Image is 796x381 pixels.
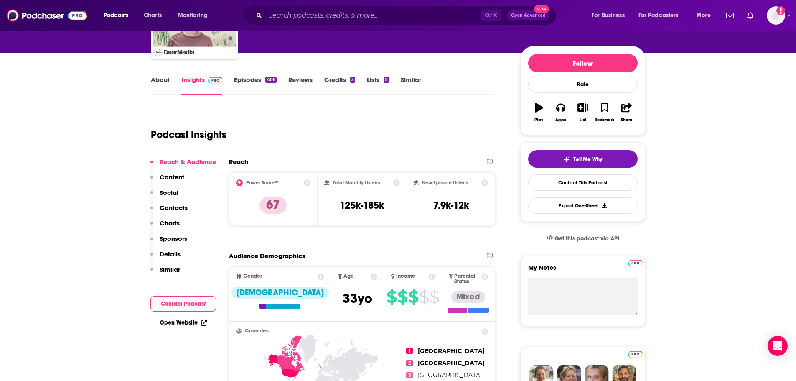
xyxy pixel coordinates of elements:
label: My Notes [528,263,638,278]
a: Reviews [288,76,313,95]
button: Open AdvancedNew [507,10,549,20]
span: $ [397,290,407,304]
div: Rate [528,76,638,93]
span: For Podcasters [638,10,679,21]
div: [DEMOGRAPHIC_DATA] [231,287,329,299]
span: More [697,10,711,21]
div: Open Intercom Messenger [768,336,788,356]
a: Podchaser - Follow, Share and Rate Podcasts [7,8,87,23]
button: tell me why sparkleTell Me Why [528,150,638,168]
span: $ [408,290,418,304]
a: Open Website [160,319,207,326]
div: Search podcasts, credits, & more... [250,6,565,25]
span: Gender [243,274,262,279]
button: open menu [172,9,219,22]
div: Play [534,118,543,123]
span: Get this podcast via API [554,235,619,242]
div: List [580,118,586,123]
a: Show notifications dropdown [744,8,757,23]
span: $ [419,290,429,304]
button: Show profile menu [767,6,785,25]
button: Reach & Audience [150,158,216,173]
div: Share [621,118,632,123]
img: Podchaser Pro [208,77,223,84]
svg: Add a profile image [776,6,785,15]
span: [GEOGRAPHIC_DATA] [418,371,482,379]
span: [GEOGRAPHIC_DATA] [418,347,485,355]
a: Lists5 [367,76,389,95]
h2: Total Monthly Listens [333,180,380,186]
button: Share [615,97,637,128]
div: 5 [384,77,389,83]
button: open menu [691,9,721,22]
h2: Reach [229,158,248,166]
span: Tell Me Why [573,156,602,163]
a: Episodes406 [234,76,276,95]
h2: Audience Demographics [229,252,305,260]
span: Charts [144,10,162,21]
h2: Power Score™ [246,180,279,186]
h3: 125k-185k [340,199,384,212]
input: Search podcasts, credits, & more... [265,9,481,22]
h1: Podcast Insights [151,128,226,141]
span: Parental Status [454,274,480,284]
span: Income [396,274,415,279]
span: 2 [406,360,413,366]
button: open menu [586,9,635,22]
span: 33 yo [343,290,372,307]
p: Charts [160,219,180,227]
p: 67 [259,197,287,214]
p: Details [160,250,181,258]
a: Contact This Podcast [528,174,638,191]
p: Sponsors [160,235,187,243]
a: About [151,76,170,95]
div: 406 [265,77,276,83]
span: Countries [245,328,269,334]
button: Sponsors [150,235,187,250]
button: Follow [528,54,638,72]
span: [GEOGRAPHIC_DATA] [418,359,485,367]
button: Apps [550,97,572,128]
button: Contact Podcast [150,296,216,312]
span: 3 [406,372,413,378]
a: Similar [401,76,421,95]
img: User Profile [767,6,785,25]
span: New [534,5,549,13]
h2: New Episode Listens [422,180,468,186]
span: Open Advanced [511,13,546,18]
span: Ctrl K [481,10,501,21]
a: Show notifications dropdown [723,8,737,23]
span: Podcasts [104,10,128,21]
h3: 7.9k-12k [433,199,469,212]
a: Credits3 [324,76,355,95]
button: Content [150,173,184,189]
button: Details [150,250,181,266]
button: Charts [150,219,180,235]
button: Social [150,189,178,204]
p: Content [160,173,184,181]
div: 3 [350,77,355,83]
div: Bookmark [595,118,614,123]
a: Get this podcast via API [539,228,626,249]
p: Contacts [160,204,188,212]
img: Podchaser Pro [628,260,643,266]
span: Logged in as Ashley_Beenen [767,6,785,25]
button: Play [528,97,550,128]
a: Pro website [628,258,643,266]
button: Export One-Sheet [528,197,638,214]
p: Similar [160,266,180,274]
img: tell me why sparkle [563,156,570,163]
img: Podchaser Pro [628,351,643,358]
div: Apps [555,118,566,123]
span: Age [343,274,354,279]
span: $ [387,290,397,304]
span: For Business [592,10,625,21]
div: Mixed [451,291,485,303]
button: Contacts [150,204,188,219]
p: Social [160,189,178,197]
a: Charts [138,9,167,22]
button: List [572,97,593,128]
span: 1 [406,348,413,354]
p: Reach & Audience [160,158,216,166]
button: open menu [633,9,691,22]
